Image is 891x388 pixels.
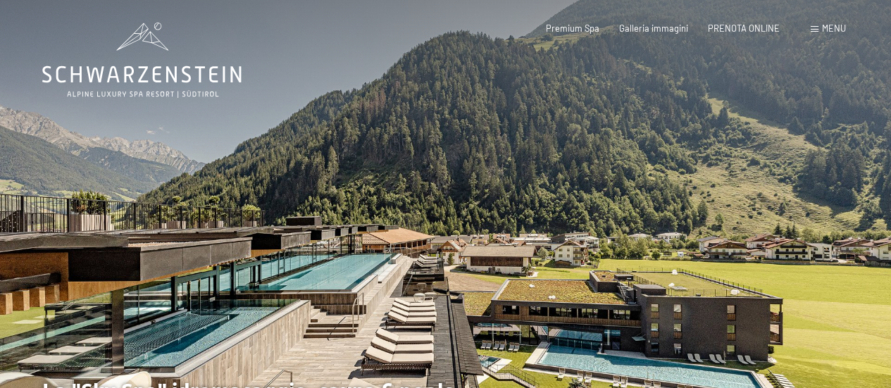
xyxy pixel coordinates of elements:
a: Premium Spa [546,23,599,34]
a: Galleria immagini [619,23,688,34]
span: Menu [822,23,846,34]
a: PRENOTA ONLINE [708,23,780,34]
